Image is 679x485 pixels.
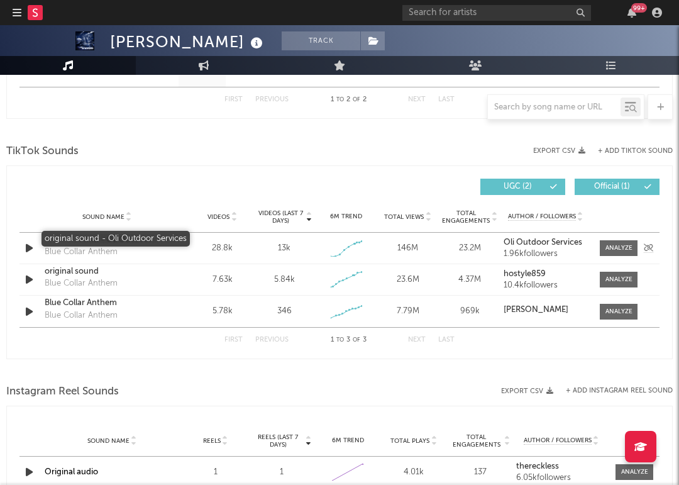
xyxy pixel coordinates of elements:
button: + Add Instagram Reel Sound [566,387,673,394]
a: Blue Collar Anthem [45,297,170,309]
div: 99 + [631,3,647,13]
span: UGC ( 2 ) [489,183,546,191]
span: Author / Followers [524,437,592,445]
a: [PERSON_NAME] [504,306,587,315]
a: thereckless [516,462,606,471]
button: Track [282,31,360,50]
div: 1 3 3 [314,333,383,348]
span: Total Engagements [450,433,502,449]
input: Search by song name or URL [488,103,621,113]
div: 7.63k [195,274,250,286]
button: 99+ [627,8,636,18]
button: Export CSV [533,147,585,155]
div: 5.78k [195,305,250,318]
span: Official ( 1 ) [583,183,641,191]
span: of [353,337,360,343]
button: Export CSV [501,387,553,395]
a: original sound [45,265,170,278]
div: [PERSON_NAME] [110,31,266,52]
a: Original audio [45,468,98,476]
strong: [PERSON_NAME] [504,306,568,314]
span: Reels [203,437,221,445]
a: hostyle859 [504,270,587,279]
div: 346 [277,305,292,318]
div: Blue Collar Anthem [45,277,118,290]
span: Sound Name [87,437,130,445]
div: Blue Collar Anthem [45,309,118,322]
div: 13k [278,242,290,255]
div: 4.37M [442,274,497,286]
span: Total Views [384,213,424,221]
span: Reels (last 7 days) [251,433,304,449]
div: 1 [251,466,311,479]
div: 1.96k followers [504,250,587,259]
button: Previous [255,337,289,343]
div: 28.8k [195,242,250,255]
button: Last [438,337,455,343]
div: 6M Trend [318,436,378,445]
div: 6.05k followers [516,474,606,482]
button: First [224,337,243,343]
span: Sound Name [82,213,124,221]
div: 6M Trend [318,212,373,221]
strong: thereckless [516,462,559,471]
span: Total Plays [390,437,429,445]
div: 10.4k followers [504,281,587,290]
div: Blue Collar Anthem [45,246,118,259]
div: + Add Instagram Reel Sound [553,387,673,394]
div: 1 [185,466,245,479]
strong: hostyle859 [504,270,546,278]
div: 137 [450,466,510,479]
span: Videos (last 7 days) [257,209,304,225]
input: Search for artists [402,5,591,21]
a: Oli Outdoor Services [504,238,587,247]
button: + Add TikTok Sound [598,148,673,155]
div: 5.84k [274,274,295,286]
span: Instagram Reel Sounds [6,384,119,399]
div: 969k [442,305,497,318]
div: 1 2 2 [314,92,383,108]
strong: Oli Outdoor Services [504,238,582,247]
span: Videos [207,213,229,221]
div: 23.6M [380,274,436,286]
button: + Add TikTok Sound [585,148,673,155]
button: Next [408,337,426,343]
a: original sound - Oli Outdoor Services [45,234,170,247]
div: 7.79M [380,305,436,318]
span: TikTok Sounds [6,144,79,159]
div: 4.01k [384,466,444,479]
div: 146M [380,242,436,255]
div: 23.2M [442,242,497,255]
span: to [336,337,344,343]
button: UGC(2) [480,179,565,195]
span: Author / Followers [508,213,576,221]
button: Official(1) [575,179,660,195]
span: Total Engagements [442,209,490,225]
